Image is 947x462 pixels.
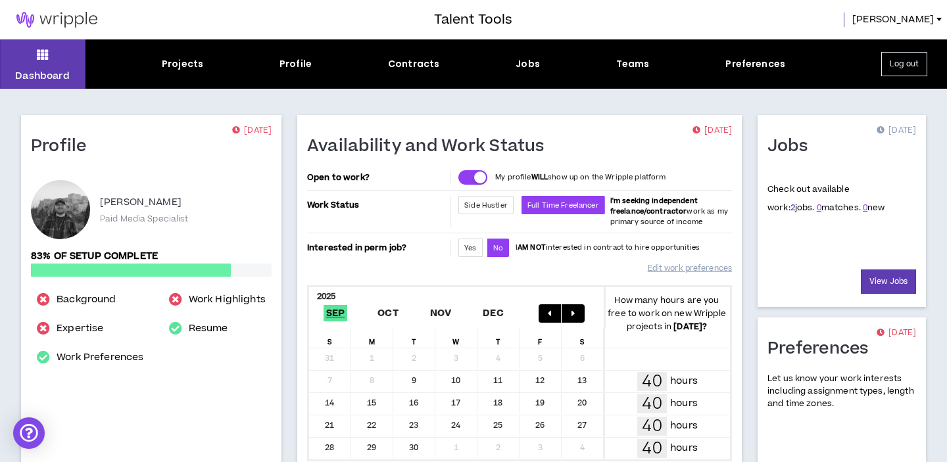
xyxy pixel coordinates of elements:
[57,350,143,365] a: Work Preferences
[388,57,439,71] div: Contracts
[877,327,916,340] p: [DATE]
[375,305,401,321] span: Oct
[57,321,103,336] a: Expertise
[817,202,821,214] a: 0
[464,243,476,253] span: Yes
[100,213,189,225] p: Paid Media Specialist
[518,243,546,252] strong: AM NOT
[317,290,336,302] b: 2025
[516,57,540,71] div: Jobs
[767,136,817,157] h1: Jobs
[57,292,116,308] a: Background
[31,249,272,264] p: 83% of setup complete
[692,124,732,137] p: [DATE]
[480,305,506,321] span: Dec
[427,305,454,321] span: Nov
[393,328,435,348] div: T
[307,239,447,257] p: Interested in perm job?
[189,292,266,308] a: Work Highlights
[309,328,351,348] div: S
[434,10,512,30] h3: Talent Tools
[725,57,785,71] div: Preferences
[863,202,867,214] a: 0
[767,183,885,214] p: Check out available work:
[232,124,272,137] p: [DATE]
[616,57,650,71] div: Teams
[562,328,604,348] div: S
[817,202,861,214] span: matches.
[307,196,447,214] p: Work Status
[670,441,698,455] p: hours
[495,172,666,183] p: My profile show up on the Wripple platform
[520,328,562,348] div: F
[31,180,90,239] div: Sean C.
[767,373,916,411] p: Let us know your work interests including assignment types, length and time zones.
[767,338,879,359] h1: Preferences
[279,57,312,71] div: Profile
[324,305,348,321] span: Sep
[493,243,503,253] span: No
[435,328,477,348] div: W
[31,136,97,157] h1: Profile
[648,257,732,280] a: Edit work preferences
[673,321,707,333] b: [DATE] ?
[189,321,228,336] a: Resume
[670,374,698,388] p: hours
[13,417,45,449] div: Open Intercom Messenger
[877,124,916,137] p: [DATE]
[670,419,698,433] p: hours
[790,202,815,214] span: jobs.
[15,69,70,83] p: Dashboard
[531,172,548,182] strong: WILL
[516,243,700,253] p: I interested in contract to hire opportunities
[863,202,885,214] span: new
[307,136,554,157] h1: Availability and Work Status
[852,12,934,27] span: [PERSON_NAME]
[464,200,508,210] span: Side Hustler
[307,172,447,183] p: Open to work?
[610,196,728,227] span: work as my primary source of income
[881,52,927,76] button: Log out
[670,396,698,411] p: hours
[604,294,730,333] p: How many hours are you free to work on new Wripple projects in
[351,328,393,348] div: M
[610,196,698,216] b: I'm seeking independent freelance/contractor
[861,269,916,294] a: View Jobs
[790,202,795,214] a: 2
[162,57,203,71] div: Projects
[477,328,520,348] div: T
[100,195,182,210] p: [PERSON_NAME]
